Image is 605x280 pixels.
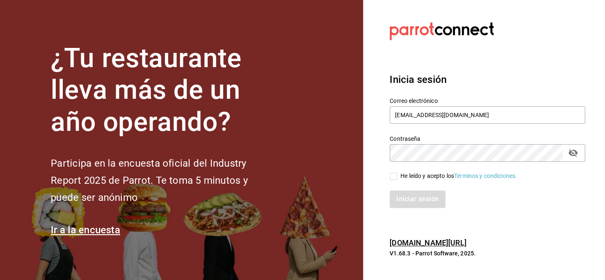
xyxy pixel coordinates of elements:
[390,135,585,141] label: Contraseña
[390,238,466,247] a: [DOMAIN_NAME][URL]
[51,224,120,236] a: Ir a la encuesta
[51,155,275,206] h2: Participa en la encuesta oficial del Industry Report 2025 de Parrot. Te toma 5 minutos y puede se...
[390,249,585,257] p: V1.68.3 - Parrot Software, 2025.
[566,146,580,160] button: passwordField
[51,42,275,138] h1: ¿Tu restaurante lleva más de un año operando?
[454,172,517,179] a: Términos y condiciones.
[390,97,585,103] label: Correo electrónico
[390,106,585,124] input: Ingresa tu correo electrónico
[400,172,517,180] div: He leído y acepto los
[390,72,585,87] h3: Inicia sesión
